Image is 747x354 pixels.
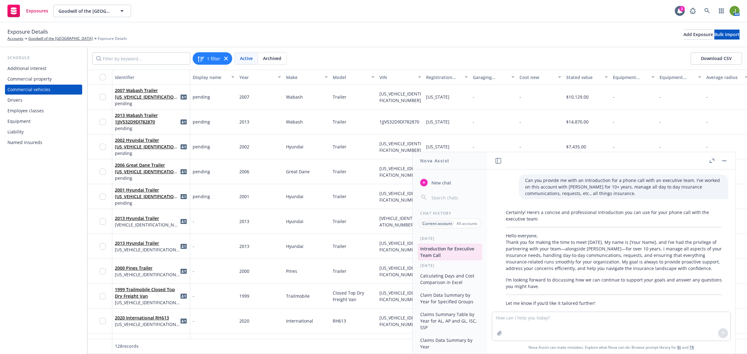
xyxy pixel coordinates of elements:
span: Trailmobile [286,293,310,299]
span: - [473,119,474,125]
span: [VEHICLE_IDENTIFICATION_NUMBER] [115,221,180,228]
p: I’m looking forward to discussing how we can continue to support your goals and answer any questi... [506,277,722,290]
button: Add Exposure [684,30,713,40]
div: Schedule [5,55,82,61]
button: Identifier [112,70,190,85]
div: Drivers [7,95,22,105]
div: Equipment [7,116,31,126]
span: 1999 Trailmobile Closed Top Dry Freight Van [115,286,180,299]
p: All accounts [457,221,477,226]
span: Trailer [333,94,346,100]
span: Wabash [286,94,303,100]
span: - [706,94,708,100]
span: Trailer [333,119,346,125]
span: - [613,119,614,125]
a: idCard [180,317,187,325]
a: idCard [180,292,187,300]
span: pending [193,193,210,200]
span: pending [193,168,210,175]
span: - [193,218,194,225]
span: [US_VEHICLE_IDENTIFICATION_NUMBER] [115,321,180,328]
a: idCard [180,218,187,225]
span: $7,435.00 [566,144,586,150]
a: Report a Bug [687,5,699,17]
span: Pines [286,268,297,274]
div: Stated value [566,74,601,81]
span: - [519,94,521,100]
span: pending [115,200,180,206]
a: 2020 International RH613 [115,315,169,321]
a: Named insureds [5,137,82,147]
a: Switch app [715,5,728,17]
div: Display name [193,74,228,81]
span: 2013 [239,218,249,224]
a: 2001 Hyundai Trailer [US_VEHICLE_IDENTIFICATION_NUMBER] [115,187,179,206]
span: [US_VEHICLE_IDENTIFICATION_NUMBER] [379,141,421,153]
span: Hyundai [286,193,303,199]
button: Make [284,70,330,85]
span: [US_VEHICLE_IDENTIFICATION_NUMBER] [115,299,180,306]
a: Additional interest [5,63,82,73]
input: Toggle Row Selected [100,169,106,175]
span: pending [193,143,210,150]
button: Model [330,70,377,85]
span: 2000 [239,268,249,274]
a: Liability [5,127,82,137]
button: Garaging address [470,70,517,85]
div: Registration state [426,74,461,81]
div: Identifier [115,74,187,81]
div: Commercial property [7,74,52,84]
span: pending [115,100,180,107]
a: Equipment [5,116,82,126]
div: Garaging address [473,74,508,81]
h1: Nova Assist [420,157,449,164]
span: idCard [180,118,187,126]
button: Download CSV [691,52,742,65]
span: [US_VEHICLE_IDENTIFICATION_NUMBER] [115,246,180,253]
span: pending [193,119,210,125]
input: Toggle Row Selected [100,268,106,274]
span: Exposure Details [98,36,127,41]
span: - [660,94,661,100]
span: 2000 Pines Trailer [115,265,180,271]
p: Certainly! Here’s a concise and professional introduction you can use for your phone call with th... [506,209,722,222]
span: pending [115,150,180,156]
input: Toggle Row Selected [100,293,106,299]
a: idCard [180,93,187,101]
span: Closed Top Dry Freight Van [333,290,365,302]
button: Claim Data Summary by Year for Specified Groups [418,290,482,307]
input: Toggle Row Selected [100,218,106,225]
span: [VEHICLE_IDENTIFICATION_NUMBER] [379,215,420,228]
a: Exposures [5,2,51,20]
div: Cost new [519,74,554,81]
span: Trailer [333,144,346,150]
span: - [613,144,614,150]
div: Equipment additions description [660,74,694,81]
input: Toggle Row Selected [100,94,106,100]
div: Make [286,74,321,81]
span: - [706,119,708,125]
div: Model [333,74,368,81]
button: Year [237,70,284,85]
button: Calculating Days and Cost Comparison in Excel [418,271,482,287]
button: Display name [190,70,237,85]
span: - [706,144,708,150]
input: Toggle Row Selected [100,318,106,324]
div: Additional interest [7,63,46,73]
a: Search [701,5,713,17]
input: Search chats [430,193,480,202]
span: - [473,94,474,100]
p: Current account [422,221,452,226]
input: Toggle Row Selected [100,119,106,125]
button: Introduction for Executive Team Call [418,244,482,260]
span: Hyundai [286,218,303,224]
span: 2013 [239,243,249,249]
p: Let me know if you’d like it tailored further! [506,300,722,306]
